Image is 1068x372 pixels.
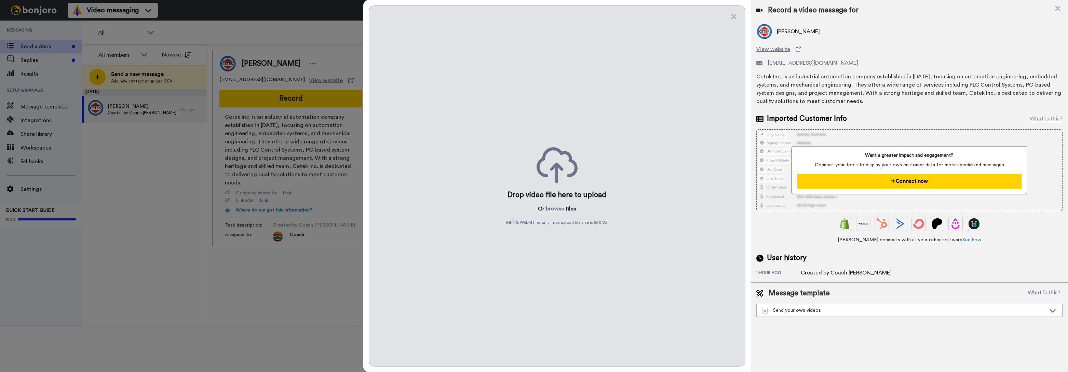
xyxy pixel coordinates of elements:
[756,45,790,53] span: View website
[5,181,112,216] div: Ok, thank you for the feedback. I will report this to the tech team to have a look. I will let yo...
[756,73,1063,105] div: Cetek Inc. is an industrial automation company established in [DATE], focusing on automation engi...
[506,220,608,225] span: MP4 & WebM files only, max upload file size is 500 MB
[11,185,107,211] div: Ok, thank you for the feedback. I will report this to the tech team to have a look. I will let yo...
[797,174,1022,189] button: Connect now
[932,218,943,229] img: Patreon
[118,79,126,86] div: Yes
[769,288,830,298] span: Message template
[762,307,1046,314] div: Send your own videos
[5,38,73,69] div: did the reinstall alreadyIphone Ios 18.6.2Iphone 16 pro max
[858,218,869,229] img: Ontraport
[107,3,120,16] button: Home
[767,114,847,124] span: Imported Customer Info
[30,158,126,171] div: Red dot does not show me on camera. web based and computer works fine
[19,4,30,15] img: Profile image for Johann
[756,236,1063,243] span: [PERSON_NAME] connects with all your other software
[839,218,850,229] img: Shopify
[25,154,131,175] div: Red dot does not show me on camera. web based and computer works fine
[5,75,131,91] div: Coach says…
[797,162,1022,168] span: Connect your tools to display your own customer data for more specialized messages
[797,152,1022,159] span: Want a greater impact and engagement?
[117,221,128,232] button: Send a message…
[5,118,76,133] div: But it is still not working.
[30,95,126,108] div: It asked if i would allow camera and microphone and I said yes
[11,59,68,65] div: Iphone 16 pro max
[756,45,1063,53] a: View website
[950,218,961,229] img: Drip
[969,218,979,229] img: GoHighLevel
[5,181,131,228] div: Johann says…
[4,3,17,16] button: go back
[11,42,68,55] div: did the reinstall already Iphone Ios 18.6.2
[5,154,131,181] div: Coach says…
[5,138,131,154] div: Coach says…
[538,205,576,213] p: Or files
[33,3,78,9] h1: [PERSON_NAME]
[25,91,131,112] div: It asked if i would allow camera and microphone and I said yes
[762,308,768,313] img: demo-template.svg
[11,122,70,129] div: But it is still not working.
[120,3,132,15] div: Close
[5,91,131,118] div: Coach says…
[33,9,68,15] p: Active 30m ago
[43,224,49,230] button: Start recording
[767,253,807,263] span: User history
[6,210,131,221] textarea: Message…
[1030,115,1063,123] div: What is this?
[801,269,892,277] div: Created by Coach [PERSON_NAME]
[5,38,131,75] div: Steve says…
[756,270,801,277] div: 1 hour ago
[895,218,906,229] img: ActiveCampaign
[508,190,606,200] div: Drop video file here to upload
[32,224,38,230] button: Upload attachment
[112,75,131,90] div: Yes
[876,218,887,229] img: Hubspot
[546,205,564,213] button: browse
[119,142,126,149] div: No
[1026,288,1063,298] button: What is this?
[22,224,27,230] button: Gif picker
[913,218,924,229] img: ConvertKit
[768,59,858,67] span: [EMAIL_ADDRESS][DOMAIN_NAME]
[5,118,131,138] div: Johann says…
[114,138,131,153] div: No
[11,224,16,230] button: Emoji picker
[962,238,981,242] a: See how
